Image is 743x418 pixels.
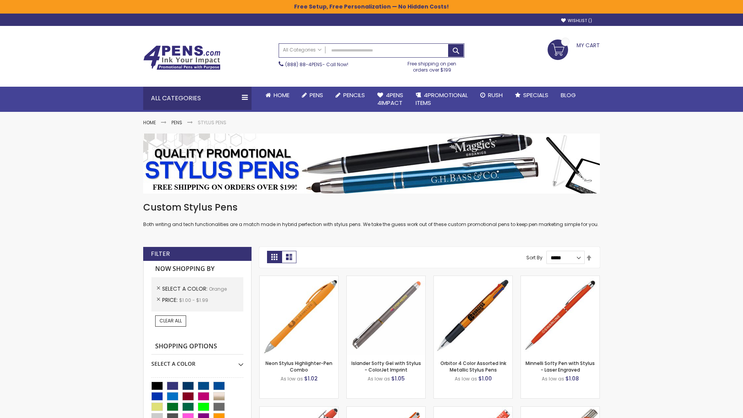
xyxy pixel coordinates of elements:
[368,375,390,382] span: As low as
[143,45,221,70] img: 4Pens Custom Pens and Promotional Products
[296,87,329,104] a: Pens
[416,91,468,107] span: 4PROMOTIONAL ITEMS
[347,276,425,355] img: Islander Softy Gel with Stylus - ColorJet Imprint-Orange
[523,91,548,99] span: Specials
[509,87,555,104] a: Specials
[151,338,243,355] strong: Shopping Options
[155,315,186,326] a: Clear All
[285,61,322,68] a: (888) 88-4PENS
[281,375,303,382] span: As low as
[198,119,226,126] strong: Stylus Pens
[260,276,338,355] img: Neon Stylus Highlighter-Pen Combo-Orange
[162,285,209,293] span: Select A Color
[542,375,564,382] span: As low as
[143,134,600,194] img: Stylus Pens
[434,406,512,413] a: Marin Softy Pen with Stylus - Laser Engraved-Orange
[347,276,425,282] a: Islander Softy Gel with Stylus - ColorJet Imprint-Orange
[279,44,325,57] a: All Categories
[440,360,506,373] a: Orbitor 4 Color Assorted Ink Metallic Stylus Pens
[434,276,512,282] a: Orbitor 4 Color Assorted Ink Metallic Stylus Pens-Orange
[347,406,425,413] a: Avendale Velvet Touch Stylus Gel Pen-Orange
[259,87,296,104] a: Home
[377,91,403,107] span: 4Pens 4impact
[561,91,576,99] span: Blog
[561,18,592,24] a: Wishlist
[171,119,182,126] a: Pens
[179,297,208,303] span: $1.00 - $1.99
[283,47,322,53] span: All Categories
[526,254,543,261] label: Sort By
[285,61,348,68] span: - Call Now!
[267,251,282,263] strong: Grid
[400,58,465,73] div: Free shipping on pen orders over $199
[478,375,492,382] span: $1.00
[151,261,243,277] strong: Now Shopping by
[260,276,338,282] a: Neon Stylus Highlighter-Pen Combo-Orange
[159,317,182,324] span: Clear All
[151,250,170,258] strong: Filter
[265,360,332,373] a: Neon Stylus Highlighter-Pen Combo
[274,91,289,99] span: Home
[143,201,600,228] div: Both writing and tech functionalities are a match made in hybrid perfection with stylus pens. We ...
[143,119,156,126] a: Home
[329,87,371,104] a: Pencils
[351,360,421,373] a: Islander Softy Gel with Stylus - ColorJet Imprint
[434,276,512,355] img: Orbitor 4 Color Assorted Ink Metallic Stylus Pens-Orange
[304,375,318,382] span: $1.02
[162,296,179,304] span: Price
[455,375,477,382] span: As low as
[209,286,227,292] span: Orange
[565,375,579,382] span: $1.08
[526,360,595,373] a: Minnelli Softy Pen with Stylus - Laser Engraved
[521,276,599,282] a: Minnelli Softy Pen with Stylus - Laser Engraved-Orange
[488,91,503,99] span: Rush
[521,406,599,413] a: Tres-Chic Softy Brights with Stylus Pen - Laser-Orange
[310,91,323,99] span: Pens
[521,276,599,355] img: Minnelli Softy Pen with Stylus - Laser Engraved-Orange
[151,355,243,368] div: Select A Color
[143,201,600,214] h1: Custom Stylus Pens
[474,87,509,104] a: Rush
[555,87,582,104] a: Blog
[371,87,409,112] a: 4Pens4impact
[391,375,405,382] span: $1.05
[143,87,252,110] div: All Categories
[260,406,338,413] a: 4P-MS8B-Orange
[343,91,365,99] span: Pencils
[409,87,474,112] a: 4PROMOTIONALITEMS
